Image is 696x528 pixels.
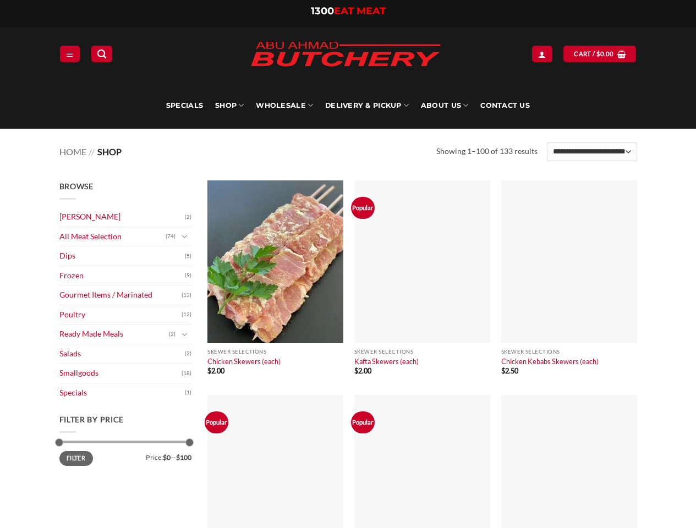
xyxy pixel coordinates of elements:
[311,5,334,17] span: 1300
[596,49,600,59] span: $
[59,246,185,266] a: Dips
[501,180,637,343] img: Chicken Kebabs Skewers
[178,230,191,243] button: Toggle
[185,345,191,362] span: (2)
[185,384,191,401] span: (1)
[334,5,386,17] span: EAT MEAT
[421,82,468,129] a: About Us
[178,328,191,340] button: Toggle
[241,34,450,76] img: Abu Ahmad Butchery
[91,46,112,62] a: Search
[166,82,203,129] a: Specials
[185,209,191,226] span: (2)
[207,357,281,366] a: Chicken Skewers (each)
[60,46,80,62] a: Menu
[182,287,191,304] span: (13)
[59,364,182,383] a: Smallgoods
[501,349,637,355] p: Skewer Selections
[59,285,182,305] a: Gourmet Items / Marinated
[59,207,185,227] a: [PERSON_NAME]
[354,366,371,375] bdi: 2.00
[59,344,185,364] a: Salads
[59,146,86,157] a: Home
[436,145,538,158] p: Showing 1–100 of 133 results
[574,49,613,59] span: Cart /
[325,82,409,129] a: Delivery & Pickup
[207,349,343,355] p: Skewer Selections
[501,366,518,375] bdi: 2.50
[563,46,636,62] a: View cart
[185,248,191,265] span: (5)
[311,5,386,17] a: 1300EAT MEAT
[354,180,490,343] img: Kafta Skewers
[176,453,191,461] span: $100
[59,451,93,466] button: Filter
[59,305,182,324] a: Poultry
[169,326,176,343] span: (2)
[59,182,94,191] span: Browse
[207,366,224,375] bdi: 2.00
[354,357,419,366] a: Kafta Skewers (each)
[182,365,191,382] span: (18)
[59,324,169,344] a: Ready Made Meals
[215,82,244,129] a: SHOP
[501,366,505,375] span: $
[354,366,358,375] span: $
[185,267,191,284] span: (9)
[207,180,343,343] img: Chicken Skewers
[182,306,191,323] span: (12)
[166,228,176,245] span: (74)
[59,266,185,285] a: Frozen
[97,146,122,157] span: Shop
[59,227,166,246] a: All Meat Selection
[59,415,124,424] span: Filter by price
[547,142,637,161] select: Shop order
[59,383,185,403] a: Specials
[532,46,552,62] a: Login
[480,82,530,129] a: Contact Us
[207,366,211,375] span: $
[596,50,614,57] bdi: 0.00
[59,451,191,461] div: Price: —
[163,453,171,461] span: $0
[89,146,95,157] span: //
[256,82,313,129] a: Wholesale
[354,349,490,355] p: Skewer Selections
[501,357,599,366] a: Chicken Kebabs Skewers (each)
